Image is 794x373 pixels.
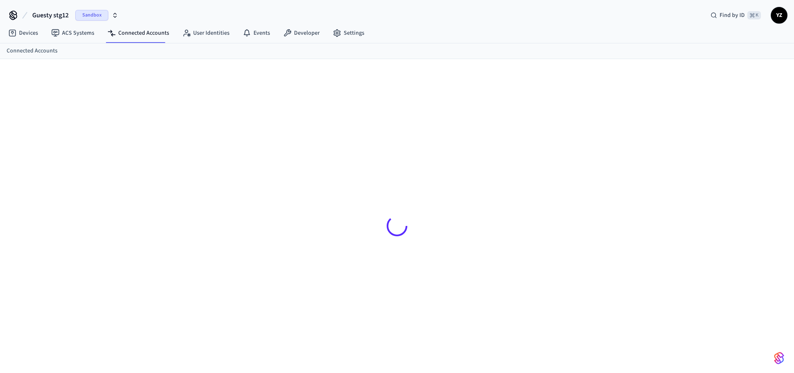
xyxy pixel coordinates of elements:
[236,26,277,40] a: Events
[747,11,761,19] span: ⌘ K
[704,8,768,23] div: Find by ID⌘ K
[32,10,69,20] span: Guesty stg12
[7,47,57,55] a: Connected Accounts
[771,7,787,24] button: YZ
[45,26,101,40] a: ACS Systems
[75,10,108,21] span: Sandbox
[277,26,326,40] a: Developer
[101,26,176,40] a: Connected Accounts
[720,11,745,19] span: Find by ID
[176,26,236,40] a: User Identities
[2,26,45,40] a: Devices
[326,26,371,40] a: Settings
[774,352,784,365] img: SeamLogoGradient.69752ec5.svg
[772,8,787,23] span: YZ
